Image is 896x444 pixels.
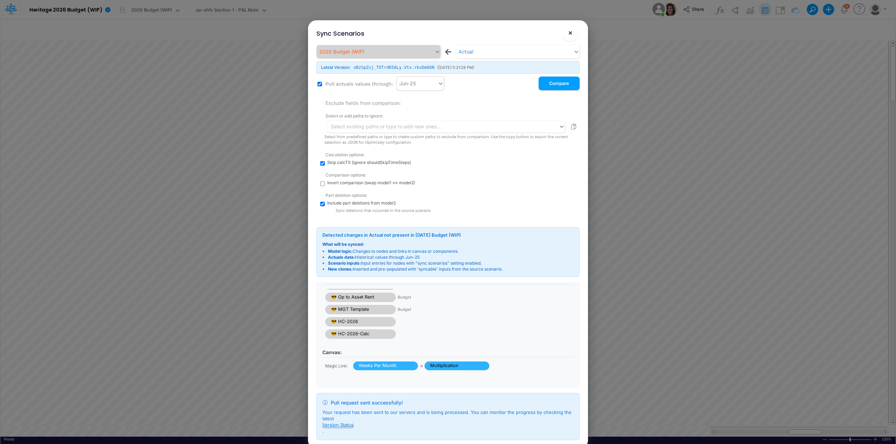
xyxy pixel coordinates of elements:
[324,134,580,145] div: Select from predefined paths or type to create custom paths to exclude from comparison. Use the c...
[444,46,452,57] b: ←
[324,152,365,158] label: Calculation options:
[324,113,384,119] label: Select or add paths to ignore:
[324,80,393,87] label: Pull actuals values through:
[328,249,353,254] strong: Model logic:
[328,255,355,260] strong: Actuals data:
[328,260,574,266] li: Input entries for nodes with "sync scenarios" setting enabled.
[322,242,364,247] strong: What will be synced:
[324,192,367,199] label: Part deletion options:
[458,48,473,55] div: Actual
[568,28,573,37] span: ×
[322,422,353,428] button: Version Status
[322,350,574,357] h5: Canvas:
[336,208,580,214] div: Sync deletions that occurred in the source scenario
[324,99,401,107] label: Exclude fields from comparison:
[539,77,580,90] button: Compare
[328,260,361,266] strong: Scenario inputs:
[321,64,351,71] span: Latest Version:
[325,363,353,369] span: Magic Link :
[399,80,416,87] div: Jun-25
[327,180,415,186] span: Invert comparison (swap model1 ↔ model2)
[437,65,474,71] span: ( [DATE] 5:21:28 PM )
[562,24,579,41] button: Close
[328,266,574,272] li: Inserted and pre-populated with 'syncable' inputs from the source scenario.
[331,399,403,406] span: Pull request sent successfully!
[324,172,366,178] label: Comparison options:
[328,255,574,260] li: Historical values through Jun-25
[322,232,461,238] span: Detected changes in Actual not present in [DATE] Budget (WIP)
[328,249,574,255] li: Changes to nodes and links in canvas or components.
[322,409,574,435] p: Your request has been sent to our servers and is being processed. You can monitor the progress by...
[419,363,423,369] span: →
[328,266,353,272] strong: New clones:
[327,200,396,206] span: Include part deletions from model2
[316,29,364,38] div: Sync Scenarios
[568,122,580,131] button: Copy paths to ignore as JSON for Optimizely
[331,123,441,130] div: Select existing paths or type to add new ones...
[353,64,434,71] span: oBzSpZxj_TOTrdK5ALy.Vtv.rkxDm66N
[327,159,411,166] span: Skip calcTS (ignore shouldSkipTimeSteps)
